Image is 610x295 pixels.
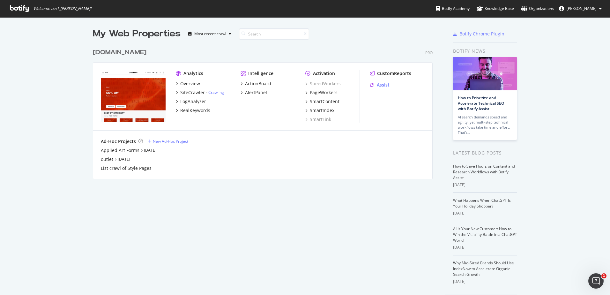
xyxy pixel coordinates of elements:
a: Botify Chrome Plugin [453,31,504,37]
a: ActionBoard [241,80,271,87]
a: SpeedWorkers [305,80,341,87]
div: Analytics [183,70,203,77]
div: Botify Academy [436,5,470,12]
div: [DATE] [453,182,517,188]
a: List crawl of Style Pages [101,165,152,171]
div: Intelligence [248,70,273,77]
div: [DOMAIN_NAME] [93,48,146,57]
a: Assist [370,82,390,88]
div: LogAnalyzer [180,98,206,105]
div: grid [93,40,438,179]
div: CustomReports [377,70,411,77]
div: AlertPanel [245,89,267,96]
a: outlet [101,156,113,163]
a: New Ad-Hoc Project [148,139,188,144]
div: SmartContent [310,98,339,105]
a: What Happens When ChatGPT Is Your Holiday Shopper? [453,198,511,209]
span: Alexa Kiradzhibashyan [567,6,597,11]
div: Knowledge Base [477,5,514,12]
a: SmartContent [305,98,339,105]
button: [PERSON_NAME] [554,4,607,14]
a: LogAnalyzer [176,98,206,105]
div: ActionBoard [245,80,271,87]
a: How to Prioritize and Accelerate Technical SEO with Botify Assist [458,95,504,111]
iframe: Intercom live chat [588,273,604,289]
a: [DATE] [144,147,156,153]
a: Overview [176,80,200,87]
div: SiteCrawler [180,89,205,96]
a: SmartLink [305,116,331,123]
input: Search [239,28,309,40]
img: www.g-star.com [101,70,166,122]
a: RealKeywords [176,107,210,114]
a: Crawling [208,90,224,95]
div: RealKeywords [180,107,210,114]
a: SmartIndex [305,107,334,114]
a: CustomReports [370,70,411,77]
div: [DATE] [453,245,517,250]
div: Latest Blog Posts [453,149,517,156]
button: Most recent crawl [186,29,234,39]
div: SmartIndex [310,107,334,114]
a: AlertPanel [241,89,267,96]
div: [DATE] [453,210,517,216]
div: - [206,90,224,95]
div: New Ad-Hoc Project [153,139,188,144]
a: How to Save Hours on Content and Research Workflows with Botify Assist [453,163,515,180]
div: Pro [425,50,433,56]
div: Activation [313,70,335,77]
div: Ad-Hoc Projects [101,138,136,145]
div: [DATE] [453,279,517,284]
div: My Web Properties [93,27,181,40]
div: PageWorkers [310,89,338,96]
div: Overview [180,80,200,87]
span: Welcome back, [PERSON_NAME] ! [33,6,91,11]
div: Most recent crawl [194,32,226,36]
a: [DOMAIN_NAME] [93,48,149,57]
a: [DATE] [118,156,130,162]
div: Assist [377,82,390,88]
div: Botify Chrome Plugin [459,31,504,37]
div: Organizations [521,5,554,12]
a: PageWorkers [305,89,338,96]
div: Botify news [453,48,517,55]
a: Applied Art Forms [101,147,139,154]
div: AI search demands speed and agility, yet multi-step technical workflows take time and effort. Tha... [458,115,512,135]
a: Why Mid-Sized Brands Should Use IndexNow to Accelerate Organic Search Growth [453,260,514,277]
img: How to Prioritize and Accelerate Technical SEO with Botify Assist [453,57,517,90]
span: 1 [601,273,606,278]
a: AI Is Your New Customer: How to Win the Visibility Battle in a ChatGPT World [453,226,517,243]
a: SiteCrawler- Crawling [176,89,224,96]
